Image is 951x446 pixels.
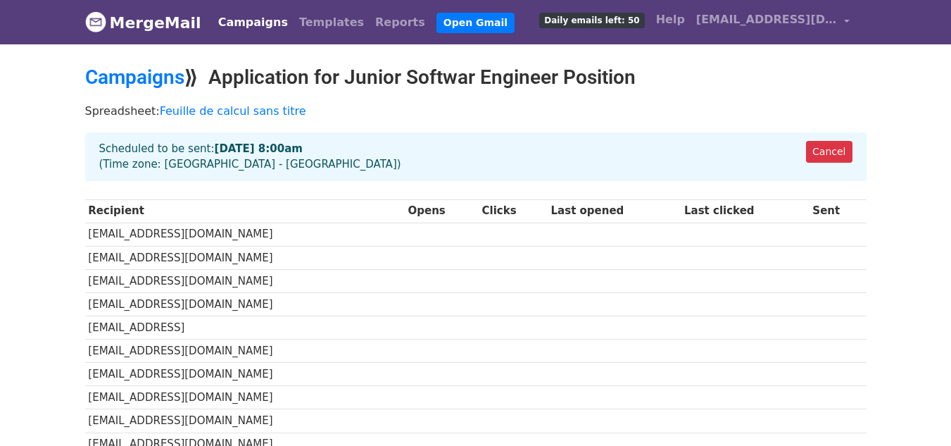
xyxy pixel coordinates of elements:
[539,13,644,28] span: Daily emails left: 50
[85,11,106,32] img: MergeMail logo
[548,199,681,223] th: Last opened
[160,104,306,118] a: Feuille de calcul sans titre
[85,246,405,269] td: [EMAIL_ADDRESS][DOMAIN_NAME]
[85,409,405,433] td: [EMAIL_ADDRESS][DOMAIN_NAME]
[405,199,479,223] th: Opens
[650,6,691,34] a: Help
[85,223,405,246] td: [EMAIL_ADDRESS][DOMAIN_NAME]
[85,8,201,37] a: MergeMail
[479,199,548,223] th: Clicks
[294,8,370,37] a: Templates
[85,386,405,409] td: [EMAIL_ADDRESS][DOMAIN_NAME]
[85,66,867,89] h2: ⟫ Application for Junior Softwar Engineer Position
[806,141,852,163] a: Cancel
[370,8,431,37] a: Reports
[85,340,405,363] td: [EMAIL_ADDRESS][DOMAIN_NAME]
[215,142,303,155] strong: [DATE] 8:00am
[213,8,294,37] a: Campaigns
[85,104,867,118] p: Spreadsheet:
[85,292,405,316] td: [EMAIL_ADDRESS][DOMAIN_NAME]
[85,363,405,386] td: [EMAIL_ADDRESS][DOMAIN_NAME]
[85,199,405,223] th: Recipient
[436,13,515,33] a: Open Gmail
[691,6,855,39] a: [EMAIL_ADDRESS][DOMAIN_NAME]
[696,11,837,28] span: [EMAIL_ADDRESS][DOMAIN_NAME]
[534,6,650,34] a: Daily emails left: 50
[85,66,184,89] a: Campaigns
[810,199,867,223] th: Sent
[85,132,867,181] div: Scheduled to be sent: (Time zone: [GEOGRAPHIC_DATA] - [GEOGRAPHIC_DATA])
[681,199,809,223] th: Last clicked
[85,316,405,340] td: [EMAIL_ADDRESS]
[85,269,405,292] td: [EMAIL_ADDRESS][DOMAIN_NAME]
